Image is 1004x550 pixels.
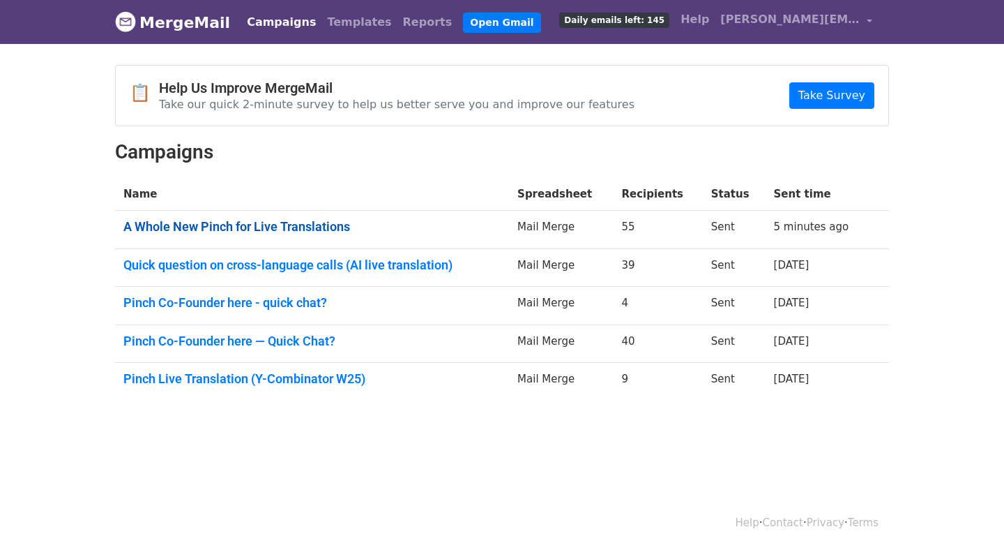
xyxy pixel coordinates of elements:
a: [PERSON_NAME][EMAIL_ADDRESS][DOMAIN_NAME] [715,6,878,38]
a: Open Gmail [463,13,540,33]
p: Take our quick 2-minute survey to help us better serve you and improve our features [159,97,634,112]
td: Sent [703,325,766,363]
td: 40 [613,325,702,363]
a: Privacy [807,516,844,529]
a: [DATE] [774,335,809,348]
td: 9 [613,363,702,401]
a: Contact [763,516,803,529]
a: Pinch Live Translation (Y-Combinator W25) [123,371,501,387]
span: 📋 [130,83,159,103]
a: Pinch Co-Founder here — Quick Chat? [123,334,501,349]
h4: Help Us Improve MergeMail [159,80,634,96]
span: Daily emails left: 145 [559,13,669,28]
a: Daily emails left: 145 [554,6,675,34]
td: Sent [703,363,766,401]
th: Name [115,178,509,211]
a: 5 minutes ago [774,221,849,233]
a: Reports [397,8,458,36]
a: [DATE] [774,259,809,272]
a: Quick question on cross-language calls (AI live translation) [123,258,501,273]
th: Spreadsheet [509,178,613,211]
a: MergeMail [115,8,230,37]
td: Sent [703,287,766,325]
td: Mail Merge [509,287,613,325]
th: Sent time [766,178,870,211]
td: Mail Merge [509,248,613,287]
td: 4 [613,287,702,325]
td: Mail Merge [509,325,613,363]
a: [DATE] [774,297,809,309]
img: MergeMail logo [115,11,136,32]
td: Sent [703,211,766,249]
td: Sent [703,248,766,287]
a: A Whole New Pinch for Live Translations [123,219,501,235]
a: [DATE] [774,373,809,385]
a: Terms [848,516,878,529]
a: Pinch Co-Founder here - quick chat? [123,295,501,311]
a: Templates [321,8,397,36]
td: Mail Merge [509,211,613,249]
td: Mail Merge [509,363,613,401]
td: 39 [613,248,702,287]
a: Help [675,6,715,34]
a: Take Survey [789,82,874,109]
a: Campaigns [241,8,321,36]
th: Recipients [613,178,702,211]
span: [PERSON_NAME][EMAIL_ADDRESS][DOMAIN_NAME] [720,11,860,28]
a: Help [736,516,759,529]
h2: Campaigns [115,140,889,164]
td: 55 [613,211,702,249]
th: Status [703,178,766,211]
